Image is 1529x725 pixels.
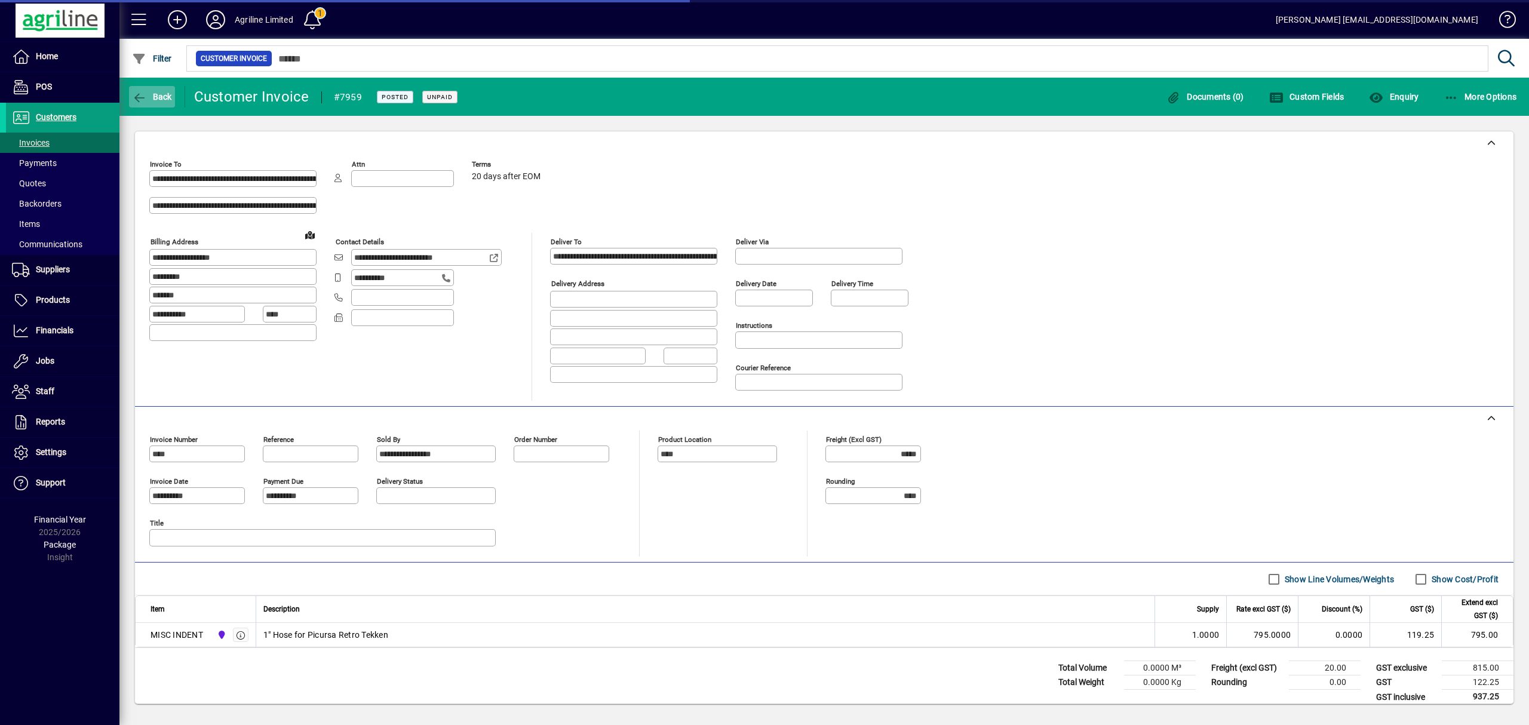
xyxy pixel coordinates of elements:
div: 795.0000 [1234,629,1291,641]
mat-label: Product location [658,435,711,444]
span: Item [151,603,165,616]
span: Jobs [36,356,54,365]
span: Description [263,603,300,616]
span: Terms [472,161,544,168]
button: Documents (0) [1163,86,1247,107]
button: Add [158,9,197,30]
div: [PERSON_NAME] [EMAIL_ADDRESS][DOMAIN_NAME] [1276,10,1478,29]
span: Items [12,219,40,229]
td: 815.00 [1442,661,1513,675]
a: Settings [6,438,119,468]
button: Back [129,86,175,107]
mat-label: Invoice number [150,435,198,444]
a: Items [6,214,119,234]
td: Freight (excl GST) [1205,661,1289,675]
span: Back [132,92,172,102]
span: Reports [36,417,65,426]
span: Financials [36,325,73,335]
span: Documents (0) [1166,92,1244,102]
mat-label: Deliver via [736,238,769,246]
span: Enquiry [1369,92,1419,102]
mat-label: Sold by [377,435,400,444]
mat-label: Delivery time [831,279,873,288]
mat-label: Payment due [263,477,303,486]
span: Home [36,51,58,61]
mat-label: Invoice date [150,477,188,486]
button: Profile [197,9,235,30]
td: 20.00 [1289,661,1361,675]
span: Payments [12,158,57,168]
mat-label: Delivery status [377,477,423,486]
td: 0.00 [1289,675,1361,690]
td: 937.25 [1442,690,1513,705]
mat-label: Reference [263,435,294,444]
mat-label: Invoice To [150,160,182,168]
span: Rate excl GST ($) [1236,603,1291,616]
span: Package [44,540,76,549]
div: Customer Invoice [194,87,309,106]
a: Products [6,285,119,315]
td: 119.25 [1370,623,1441,647]
td: 0.0000 M³ [1124,661,1196,675]
td: GST exclusive [1370,661,1442,675]
a: Invoices [6,133,119,153]
a: Reports [6,407,119,437]
span: 1.0000 [1192,629,1220,641]
span: Suppliers [36,265,70,274]
span: Settings [36,447,66,457]
app-page-header-button: Back [119,86,185,107]
td: 0.0000 [1298,623,1370,647]
label: Show Line Volumes/Weights [1282,573,1394,585]
span: POS [36,82,52,91]
span: Custom Fields [1269,92,1344,102]
div: #7959 [334,88,362,107]
a: Knowledge Base [1490,2,1514,41]
span: Backorders [12,199,62,208]
span: Extend excl GST ($) [1449,596,1498,622]
a: Home [6,42,119,72]
a: Suppliers [6,255,119,285]
span: More Options [1444,92,1517,102]
td: 122.25 [1442,675,1513,690]
span: Gore [214,628,228,641]
span: Communications [12,239,82,249]
mat-label: Deliver To [551,238,582,246]
a: View on map [300,225,320,244]
td: Rounding [1205,675,1289,690]
button: Custom Fields [1266,86,1347,107]
button: Enquiry [1366,86,1421,107]
span: Posted [382,93,409,101]
span: Quotes [12,179,46,188]
mat-label: Attn [352,160,365,168]
a: Backorders [6,193,119,214]
td: 795.00 [1441,623,1513,647]
span: Customers [36,112,76,122]
mat-label: Order number [514,435,557,444]
a: POS [6,72,119,102]
span: 1" Hose for Picursa Retro Tekken [263,629,388,641]
a: Payments [6,153,119,173]
td: GST inclusive [1370,690,1442,705]
span: Filter [132,54,172,63]
mat-label: Freight (excl GST) [826,435,882,444]
td: Total Weight [1052,675,1124,690]
span: GST ($) [1410,603,1434,616]
a: Support [6,468,119,498]
span: Customer Invoice [201,53,267,64]
span: Staff [36,386,54,396]
span: Support [36,478,66,487]
button: More Options [1441,86,1520,107]
button: Filter [129,48,175,69]
td: GST [1370,675,1442,690]
mat-label: Rounding [826,477,855,486]
mat-label: Instructions [736,321,772,330]
span: Discount (%) [1322,603,1362,616]
span: Supply [1197,603,1219,616]
a: Quotes [6,173,119,193]
td: Total Volume [1052,661,1124,675]
mat-label: Courier Reference [736,364,791,372]
a: Staff [6,377,119,407]
a: Communications [6,234,119,254]
span: Unpaid [427,93,453,101]
span: Financial Year [34,515,86,524]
